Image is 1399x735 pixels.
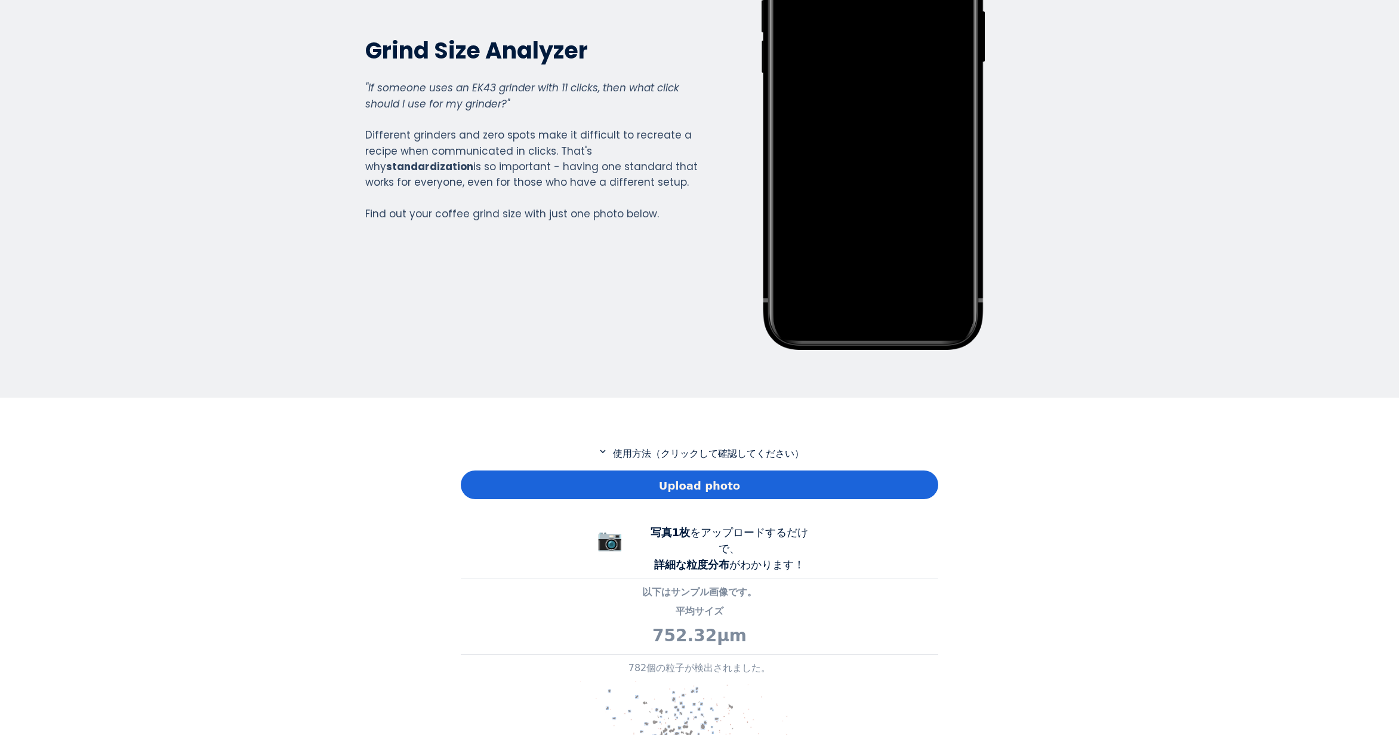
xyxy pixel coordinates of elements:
[461,623,938,648] p: 752.32μm
[596,446,610,457] mat-icon: expand_more
[365,80,698,222] div: Different grinders and zero spots make it difficult to recreate a recipe when communicated in cli...
[654,558,729,571] b: 詳細な粒度分布
[659,478,740,494] span: Upload photo
[461,585,938,599] p: 以下はサンプル画像です。
[386,159,473,174] strong: standardization
[365,36,698,65] h2: Grind Size Analyzer
[640,524,819,573] div: をアップロードするだけで、 がわかります！
[461,661,938,675] p: 782個の粒子が検出されました。
[461,604,938,619] p: 平均サイズ
[597,528,623,552] span: 📷
[461,446,938,461] p: 使用方法（クリックして確認してください）
[365,81,679,110] em: "If someone uses an EK43 grinder with 11 clicks, then what click should I use for my grinder?"
[651,526,691,539] b: 写真1枚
